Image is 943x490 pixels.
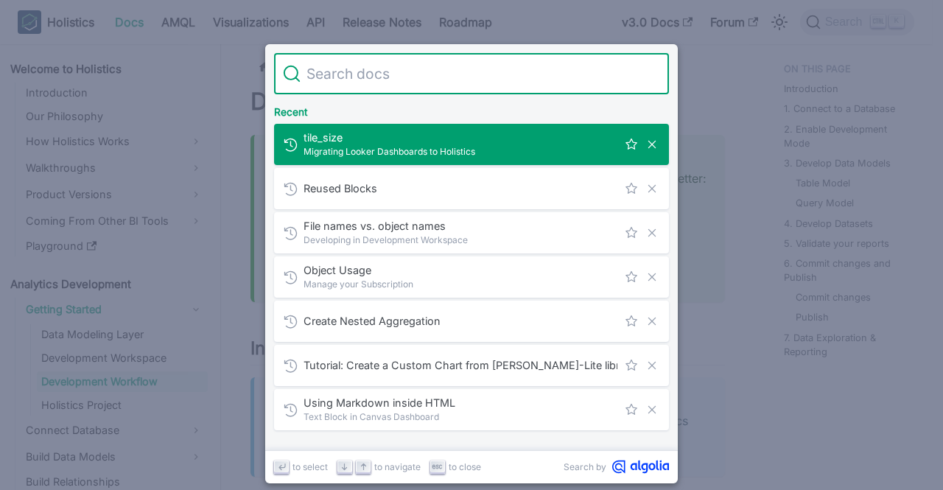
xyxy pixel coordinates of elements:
svg: Enter key [276,461,287,472]
span: Object Usage​ [304,263,617,277]
button: Save this search [623,357,639,374]
button: Remove this search from history [644,225,660,241]
a: Tutorial: Create a Custom Chart from [PERSON_NAME]-Lite library [274,345,669,386]
span: to navigate [374,460,421,474]
span: Migrating Looker Dashboards to Holistics [304,144,617,158]
button: Save this search [623,269,639,285]
input: Search docs [301,53,660,94]
span: Using Markdown inside HTML​ [304,396,617,410]
button: Save this search [623,181,639,197]
a: File names vs. object names​Developing in Development Workspace [274,212,669,253]
a: Reused Blocks [274,168,669,209]
a: Search byAlgolia [564,460,669,474]
button: Save this search [623,136,639,153]
span: to select [292,460,328,474]
span: to close [449,460,481,474]
button: Save this search [623,313,639,329]
span: tile_size [304,130,617,144]
svg: Algolia [612,460,669,474]
button: Remove this search from history [644,136,660,153]
div: Recent [271,94,672,124]
span: Tutorial: Create a Custom Chart from [PERSON_NAME]-Lite library [304,358,617,372]
button: Remove this search from history [644,181,660,197]
a: tile_sizeMigrating Looker Dashboards to Holistics [274,124,669,165]
button: Save this search [623,402,639,418]
button: Remove this search from history [644,269,660,285]
button: Remove this search from history [644,313,660,329]
a: Using Markdown inside HTML​Text Block in Canvas Dashboard [274,389,669,430]
svg: Escape key [432,461,443,472]
span: Create Nested Aggregation [304,314,617,328]
span: Manage your Subscription [304,277,617,291]
a: Object Usage​Manage your Subscription [274,256,669,298]
svg: Arrow down [339,461,350,472]
button: Remove this search from history [644,357,660,374]
svg: Arrow up [358,461,369,472]
span: File names vs. object names​ [304,219,617,233]
span: Reused Blocks [304,181,617,195]
a: Create Nested Aggregation [274,301,669,342]
span: Text Block in Canvas Dashboard [304,410,617,424]
button: Save this search [623,225,639,241]
span: Developing in Development Workspace [304,233,617,247]
button: Remove this search from history [644,402,660,418]
span: Search by [564,460,606,474]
